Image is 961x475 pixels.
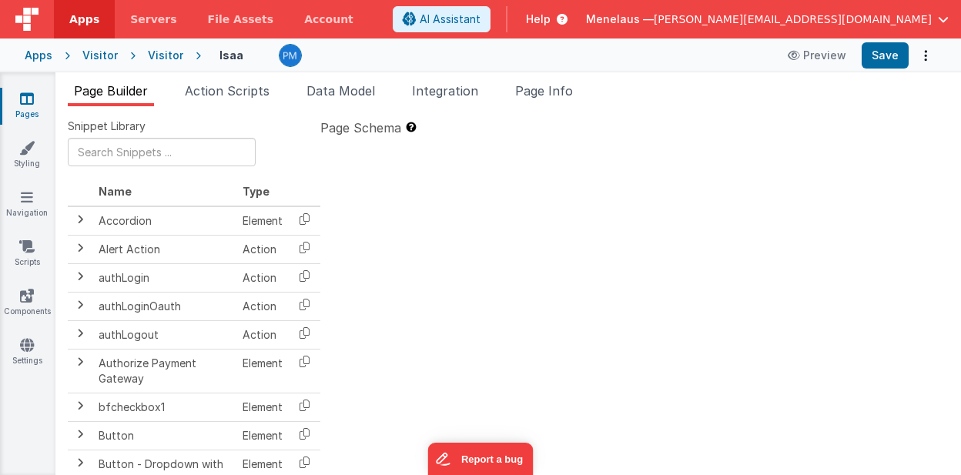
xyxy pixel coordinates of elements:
[130,12,176,27] span: Servers
[92,292,236,320] td: authLoginOauth
[586,12,654,27] span: Menelaus —
[25,48,52,63] div: Apps
[99,185,132,198] span: Name
[68,119,146,134] span: Snippet Library
[92,349,236,393] td: Authorize Payment Gateway
[236,292,289,320] td: Action
[236,235,289,263] td: Action
[515,83,573,99] span: Page Info
[92,206,236,236] td: Accordion
[208,12,274,27] span: File Assets
[779,43,856,68] button: Preview
[526,12,551,27] span: Help
[862,42,909,69] button: Save
[236,320,289,349] td: Action
[586,12,949,27] button: Menelaus — [PERSON_NAME][EMAIL_ADDRESS][DOMAIN_NAME]
[68,138,256,166] input: Search Snippets ...
[82,48,118,63] div: Visitor
[92,263,236,292] td: authLogin
[654,12,932,27] span: [PERSON_NAME][EMAIL_ADDRESS][DOMAIN_NAME]
[92,393,236,421] td: bfcheckbox1
[69,12,99,27] span: Apps
[420,12,480,27] span: AI Assistant
[306,83,375,99] span: Data Model
[219,49,243,61] h4: lsaa
[236,393,289,421] td: Element
[393,6,491,32] button: AI Assistant
[148,48,183,63] div: Visitor
[92,421,236,450] td: Button
[428,443,534,475] iframe: Marker.io feedback button
[243,185,270,198] span: Type
[185,83,270,99] span: Action Scripts
[915,45,936,66] button: Options
[92,320,236,349] td: authLogout
[320,119,401,137] span: Page Schema
[74,83,148,99] span: Page Builder
[236,206,289,236] td: Element
[236,263,289,292] td: Action
[412,83,478,99] span: Integration
[280,45,301,66] img: a12ed5ba5769bda9d2665f51d2850528
[236,349,289,393] td: Element
[236,421,289,450] td: Element
[92,235,236,263] td: Alert Action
